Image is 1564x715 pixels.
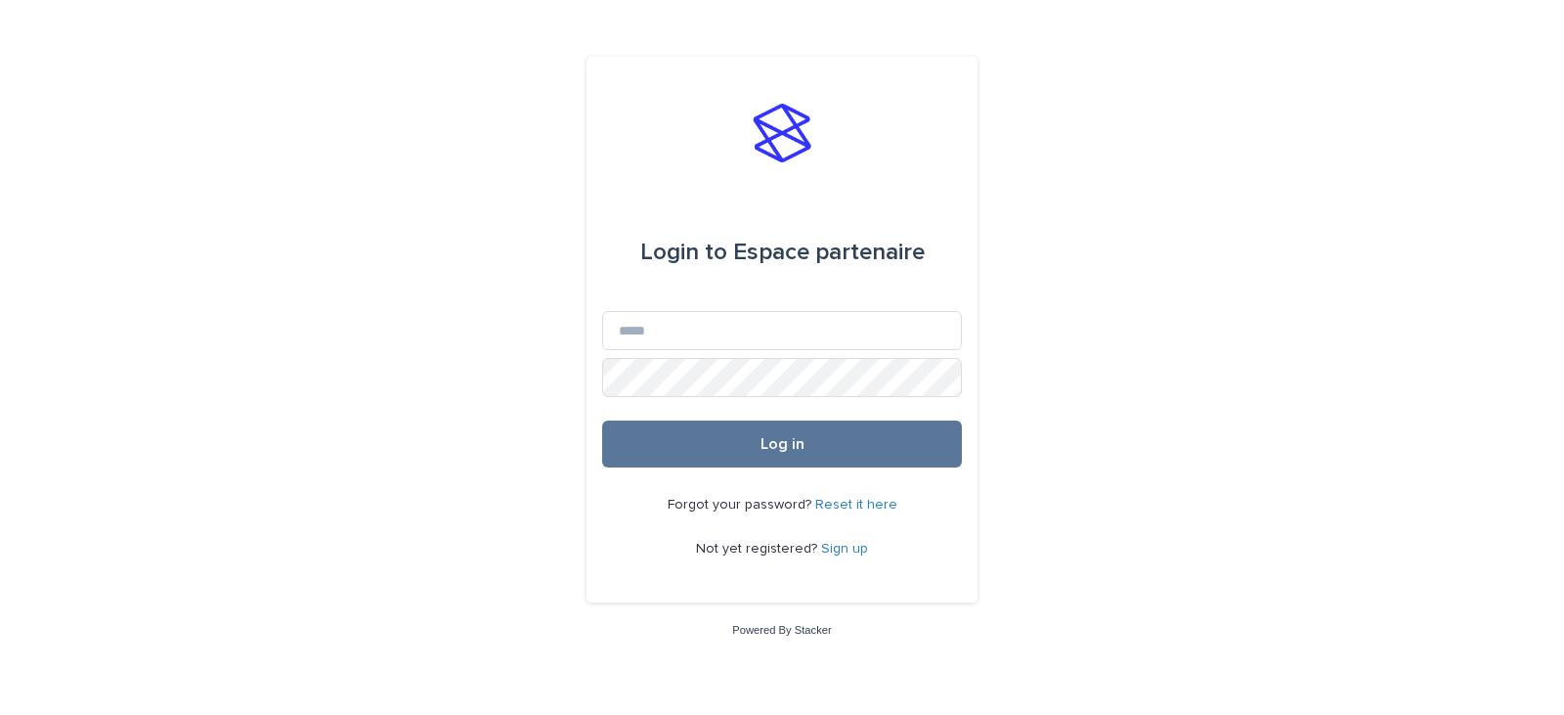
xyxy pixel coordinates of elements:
[753,104,811,162] img: stacker-logo-s-only.png
[732,624,831,636] a: Powered By Stacker
[815,498,897,512] a: Reset it here
[640,225,925,280] div: Espace partenaire
[668,498,815,512] span: Forgot your password?
[760,436,804,452] span: Log in
[696,542,821,556] span: Not yet registered?
[821,542,868,556] a: Sign up
[602,421,962,468] button: Log in
[640,241,727,264] span: Login to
